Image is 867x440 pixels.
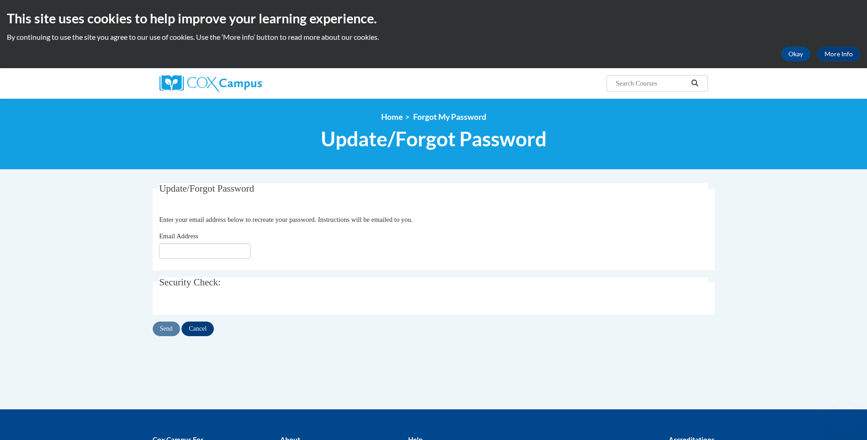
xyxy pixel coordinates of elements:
input: Email [159,243,250,259]
span: Update/Forgot Password [159,183,254,194]
a: Home [381,112,403,122]
a: Cox Campus [160,75,333,91]
input: Cancel [181,322,214,336]
input: Search Courses [615,78,688,89]
button: Okay [781,47,810,61]
button: Search [688,78,702,89]
p: By continuing to use the site you agree to our use of cookies. Use the ‘More info’ button to read... [7,32,860,42]
h2: This site uses cookies to help improve your learning experience. [7,9,860,27]
img: Cox Campus [160,75,262,91]
span: Email Address [159,232,198,240]
span: Update/Forgot Password [321,127,547,151]
a: More Info [817,47,860,61]
iframe: Button to launch messaging window [830,403,860,433]
span: Enter your email address below to recreate your password. Instructions will be emailed to you. [159,216,413,223]
span: Security Check: [159,277,221,288]
span: Forgot My Password [413,112,486,122]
